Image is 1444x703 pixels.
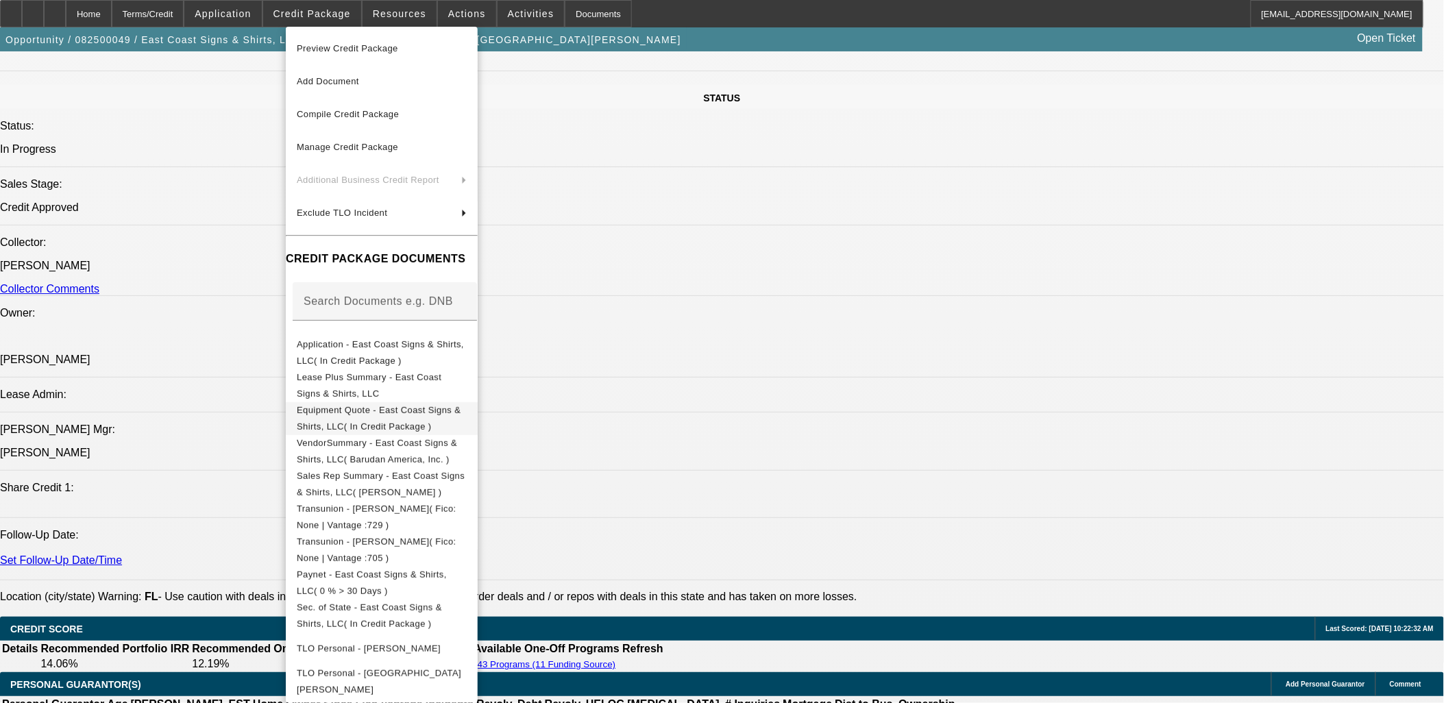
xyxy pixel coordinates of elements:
[297,470,465,497] span: Sales Rep Summary - East Coast Signs & Shirts, LLC( [PERSON_NAME] )
[297,371,441,398] span: Lease Plus Summary - East Coast Signs & Shirts, LLC
[286,500,478,533] button: Transunion - Dawson, Scott( Fico: None | Vantage :729 )
[286,632,478,665] button: TLO Personal - Dawson, Scott
[286,336,478,369] button: Application - East Coast Signs & Shirts, LLC( In Credit Package )
[286,251,478,267] h4: CREDIT PACKAGE DOCUMENTS
[286,566,478,599] button: Paynet - East Coast Signs & Shirts, LLC( 0 % > 30 Days )
[297,437,457,464] span: VendorSummary - East Coast Signs & Shirts, LLC( Barudan America, Inc. )
[297,602,442,628] span: Sec. of State - East Coast Signs & Shirts, LLC( In Credit Package )
[286,599,478,632] button: Sec. of State - East Coast Signs & Shirts, LLC( In Credit Package )
[286,467,478,500] button: Sales Rep Summary - East Coast Signs & Shirts, LLC( Bush, Dante )
[286,402,478,434] button: Equipment Quote - East Coast Signs & Shirts, LLC( In Credit Package )
[297,503,456,530] span: Transunion - [PERSON_NAME]( Fico: None | Vantage :729 )
[297,536,456,563] span: Transunion - [PERSON_NAME]( Fico: None | Vantage :705 )
[286,533,478,566] button: Transunion - Dawson, Lissa( Fico: None | Vantage :705 )
[297,43,398,53] span: Preview Credit Package
[297,338,464,365] span: Application - East Coast Signs & Shirts, LLC( In Credit Package )
[297,569,447,595] span: Paynet - East Coast Signs & Shirts, LLC( 0 % > 30 Days )
[297,643,441,653] span: TLO Personal - [PERSON_NAME]
[297,109,399,119] span: Compile Credit Package
[297,404,461,431] span: Equipment Quote - East Coast Signs & Shirts, LLC( In Credit Package )
[286,434,478,467] button: VendorSummary - East Coast Signs & Shirts, LLC( Barudan America, Inc. )
[286,369,478,402] button: Lease Plus Summary - East Coast Signs & Shirts, LLC
[297,76,359,86] span: Add Document
[297,208,387,218] span: Exclude TLO Incident
[304,295,453,306] mat-label: Search Documents e.g. DNB
[297,142,398,152] span: Manage Credit Package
